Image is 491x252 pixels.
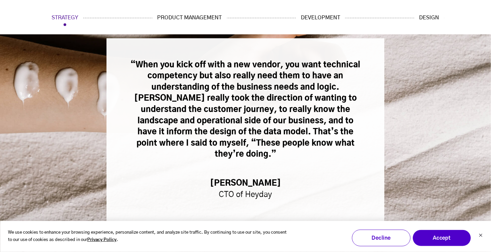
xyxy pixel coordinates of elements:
[296,9,345,26] a: Development
[47,9,83,26] a: Strategy
[152,9,227,26] a: Product Management
[414,9,444,26] a: Design
[128,178,363,189] p: [PERSON_NAME]
[52,9,439,26] div: Navigation Menu
[128,189,363,201] p: CTO of Heyday
[352,230,410,246] button: Decline
[479,233,483,240] button: Dismiss cookie banner
[8,229,287,244] p: We use cookies to enhance your browsing experience, personalize content, and analyze site traffic...
[87,236,117,244] a: Privacy Policy
[412,230,471,246] button: Accept
[128,60,363,160] h3: “When you kick off with a new vendor, you want technical competency but also really need them to ...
